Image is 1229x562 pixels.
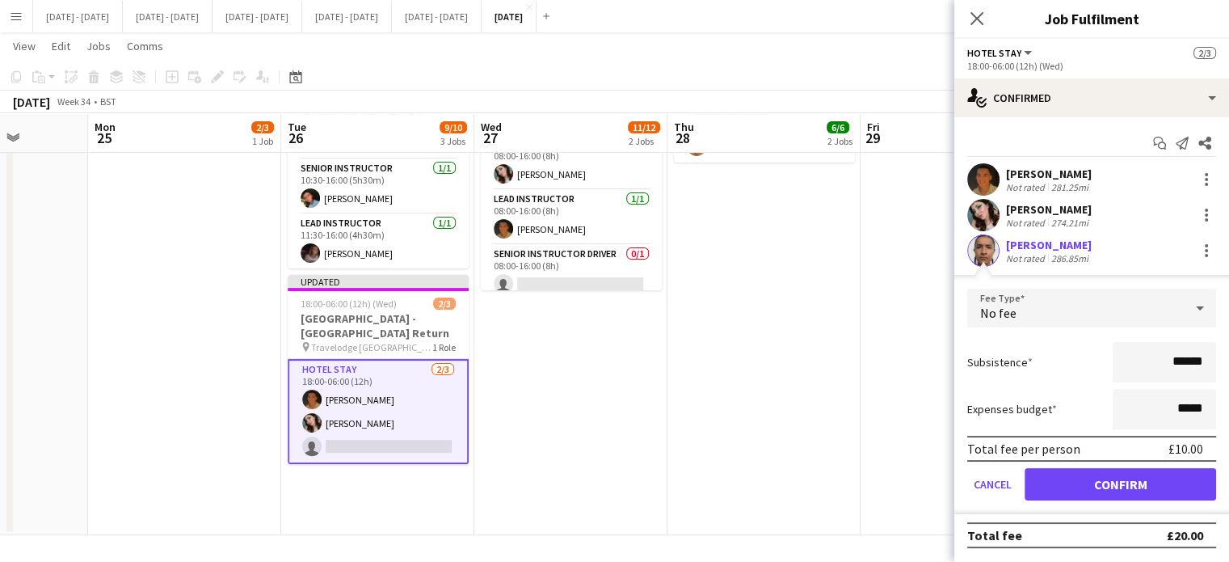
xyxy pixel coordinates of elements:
span: 18:00-06:00 (12h) (Wed) [301,298,397,310]
span: 9/10 [440,121,467,133]
app-card-role: Instructor Driver1/108:00-16:00 (8h)[PERSON_NAME] [481,135,662,190]
button: [DATE] [482,1,537,32]
div: 281.25mi [1048,181,1092,193]
span: 2/3 [1193,47,1216,59]
app-card-role: Senior Instructor1/110:30-16:00 (5h30m)[PERSON_NAME] [288,159,469,214]
div: [PERSON_NAME] [1006,238,1092,252]
div: £20.00 [1167,527,1203,543]
span: View [13,39,36,53]
div: Not rated [1006,252,1048,264]
span: No fee [980,305,1016,321]
div: 2 Jobs [827,135,852,147]
div: 18:00-06:00 (12h) (Wed) [967,60,1216,72]
span: 2/3 [251,121,274,133]
a: Jobs [80,36,117,57]
span: Fri [867,120,880,134]
button: [DATE] - [DATE] [213,1,302,32]
app-job-card: Updated18:00-06:00 (12h) (Wed)2/3[GEOGRAPHIC_DATA] - [GEOGRAPHIC_DATA] Return Travelodge [GEOGRAP... [288,275,469,464]
button: [DATE] - [DATE] [33,1,123,32]
div: Updated [288,275,469,288]
div: 2 Jobs [629,135,659,147]
a: Edit [45,36,77,57]
span: Jobs [86,39,111,53]
div: 3 Jobs [440,135,466,147]
a: View [6,36,42,57]
div: 1 Job [252,135,273,147]
div: Total fee [967,527,1022,543]
button: [DATE] - [DATE] [392,1,482,32]
div: 274.21mi [1048,217,1092,229]
span: Mon [95,120,116,134]
div: 286.85mi [1048,252,1092,264]
label: Expenses budget [967,402,1057,416]
span: Wed [481,120,502,134]
span: 2/3 [433,298,456,310]
span: Hotel Stay [967,47,1021,59]
span: Tue [288,120,306,134]
span: 1 Role [432,341,456,353]
span: 25 [92,129,116,147]
button: Cancel [967,468,1018,501]
a: Comms [120,36,170,57]
div: [DATE] [13,94,50,110]
app-job-card: Updated08:00-16:00 (8h)2/3Scotland Travel Back to Base3 RolesInstructor Driver1/108:00-16:00 (8h)... [481,51,662,290]
app-card-role: Lead Instructor1/108:00-16:00 (8h)[PERSON_NAME] [481,190,662,245]
button: [DATE] - [DATE] [123,1,213,32]
button: Confirm [1025,468,1216,501]
span: 27 [478,129,502,147]
div: Not rated [1006,181,1048,193]
span: 6/6 [827,121,849,133]
span: Comms [127,39,163,53]
span: 11/12 [628,121,660,133]
button: Hotel Stay [967,47,1034,59]
h3: Job Fulfilment [954,8,1229,29]
span: 29 [865,129,880,147]
label: Subsistence [967,355,1033,370]
h3: [GEOGRAPHIC_DATA] - [GEOGRAPHIC_DATA] Return [288,311,469,340]
div: £10.00 [1168,441,1203,457]
app-card-role: Hotel Stay2/318:00-06:00 (12h)[PERSON_NAME][PERSON_NAME] [288,359,469,464]
div: [PERSON_NAME] [1006,167,1092,181]
button: [DATE] - [DATE] [302,1,392,32]
span: Thu [674,120,694,134]
span: Edit [52,39,70,53]
div: Not rated [1006,217,1048,229]
div: BST [100,95,116,108]
span: Week 34 [53,95,94,108]
div: [PERSON_NAME] [1006,202,1092,217]
div: Total fee per person [967,441,1080,457]
app-card-role: Lead Instructor1/111:30-16:00 (4h30m)[PERSON_NAME] [288,214,469,269]
app-card-role: Senior Instructor Driver0/108:00-16:00 (8h) [481,245,662,300]
span: Travelodge [GEOGRAPHIC_DATA] [311,341,432,353]
div: Confirmed [954,78,1229,117]
span: 28 [671,129,694,147]
span: 26 [285,129,306,147]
